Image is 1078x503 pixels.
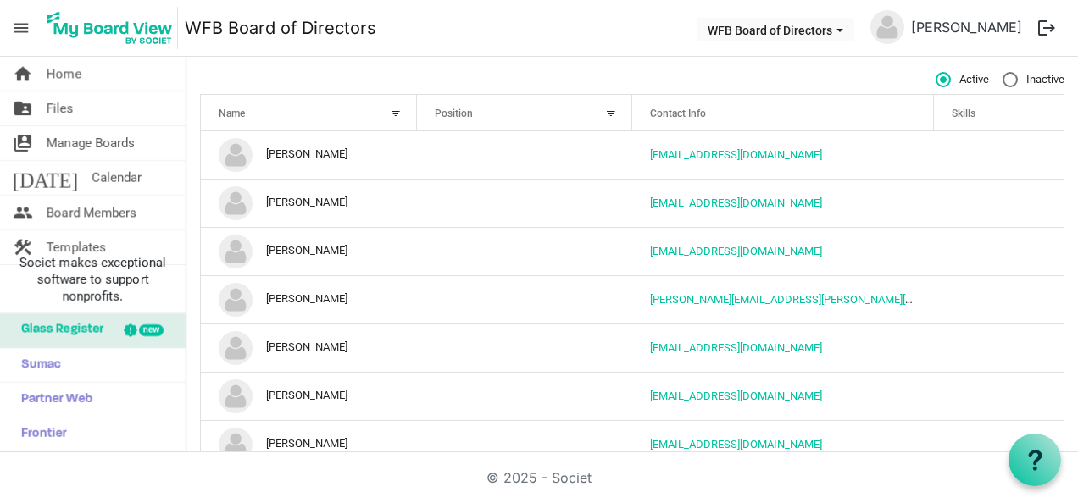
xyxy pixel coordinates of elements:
[934,275,1064,323] td: is template cell column header Skills
[934,323,1064,372] td: is template cell column header Skills
[952,108,975,119] span: Skills
[92,161,142,195] span: Calendar
[42,7,178,49] img: My Board View Logo
[185,11,376,45] a: WFB Board of Directors
[201,227,417,275] td: Bridget Coon is template cell column header Name
[13,126,33,160] span: switch_account
[42,7,185,49] a: My Board View Logo
[904,10,1029,44] a: [PERSON_NAME]
[201,275,417,323] td: Christopher Hesse is template cell column header Name
[934,227,1064,275] td: is template cell column header Skills
[47,230,106,264] span: Templates
[219,283,253,317] img: no-profile-picture.svg
[13,313,103,347] span: Glass Register
[201,323,417,372] td: Dean Farrens is template cell column header Name
[13,383,92,417] span: Partner Web
[486,469,592,486] a: © 2025 - Societ
[13,161,78,195] span: [DATE]
[47,57,81,91] span: Home
[1029,10,1064,46] button: logout
[219,138,253,172] img: no-profile-picture.svg
[219,108,245,119] span: Name
[417,372,633,420] td: column header Position
[417,420,633,468] td: column header Position
[13,57,33,91] span: home
[650,108,706,119] span: Contact Info
[697,18,854,41] button: WFB Board of Directors dropdownbutton
[650,390,822,402] a: [EMAIL_ADDRESS][DOMAIN_NAME]
[650,148,822,161] a: [EMAIL_ADDRESS][DOMAIN_NAME]
[934,420,1064,468] td: is template cell column header Skills
[5,12,37,44] span: menu
[650,196,822,209] a: [EMAIL_ADDRESS][DOMAIN_NAME]
[417,227,633,275] td: column header Position
[650,438,822,450] a: [EMAIL_ADDRESS][DOMAIN_NAME]
[201,131,417,179] td: Anne Lawrence is template cell column header Name
[219,379,253,413] img: no-profile-picture.svg
[47,196,136,229] span: Board Members
[417,323,633,372] td: column header Position
[435,108,473,119] span: Position
[13,196,33,229] span: people
[1003,72,1064,87] span: Inactive
[201,420,417,468] td: Erin thoeny is template cell column header Name
[650,341,822,354] a: [EMAIL_ADDRESS][DOMAIN_NAME]
[201,372,417,420] td: Derek Gavette is template cell column header Name
[219,428,253,462] img: no-profile-picture.svg
[632,372,934,420] td: derekagwest@gmail.com is template cell column header Contact Info
[47,91,74,125] span: Files
[417,275,633,323] td: column header Position
[936,72,989,87] span: Active
[934,179,1064,227] td: is template cell column header Skills
[8,254,178,305] span: Societ makes exceptional software to support nonprofits.
[650,245,822,257] a: [EMAIL_ADDRESS][DOMAIN_NAME]
[219,331,253,365] img: no-profile-picture.svg
[13,91,33,125] span: folder_shared
[201,179,417,227] td: Bailey Moon is template cell column header Name
[934,372,1064,420] td: is template cell column header Skills
[632,420,934,468] td: thoenyf@cni.net is template cell column header Contact Info
[632,323,934,372] td: dcfarrens@gmail.com is template cell column header Contact Info
[934,131,1064,179] td: is template cell column header Skills
[219,186,253,220] img: no-profile-picture.svg
[13,230,33,264] span: construction
[632,227,934,275] td: bcoon@wsfb.com is template cell column header Contact Info
[650,293,985,306] a: [PERSON_NAME][EMAIL_ADDRESS][PERSON_NAME][DOMAIN_NAME]
[417,179,633,227] td: column header Position
[632,275,934,323] td: hesse.chris@gmail.com is template cell column header Contact Info
[219,235,253,268] img: no-profile-picture.svg
[632,179,934,227] td: bmoon@wsfb.com is template cell column header Contact Info
[13,348,61,382] span: Sumac
[13,417,67,451] span: Frontier
[870,10,904,44] img: no-profile-picture.svg
[417,131,633,179] td: column header Position
[47,126,135,160] span: Manage Boards
[632,131,934,179] td: storytreefarm@gmail.com is template cell column header Contact Info
[139,324,164,336] div: new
